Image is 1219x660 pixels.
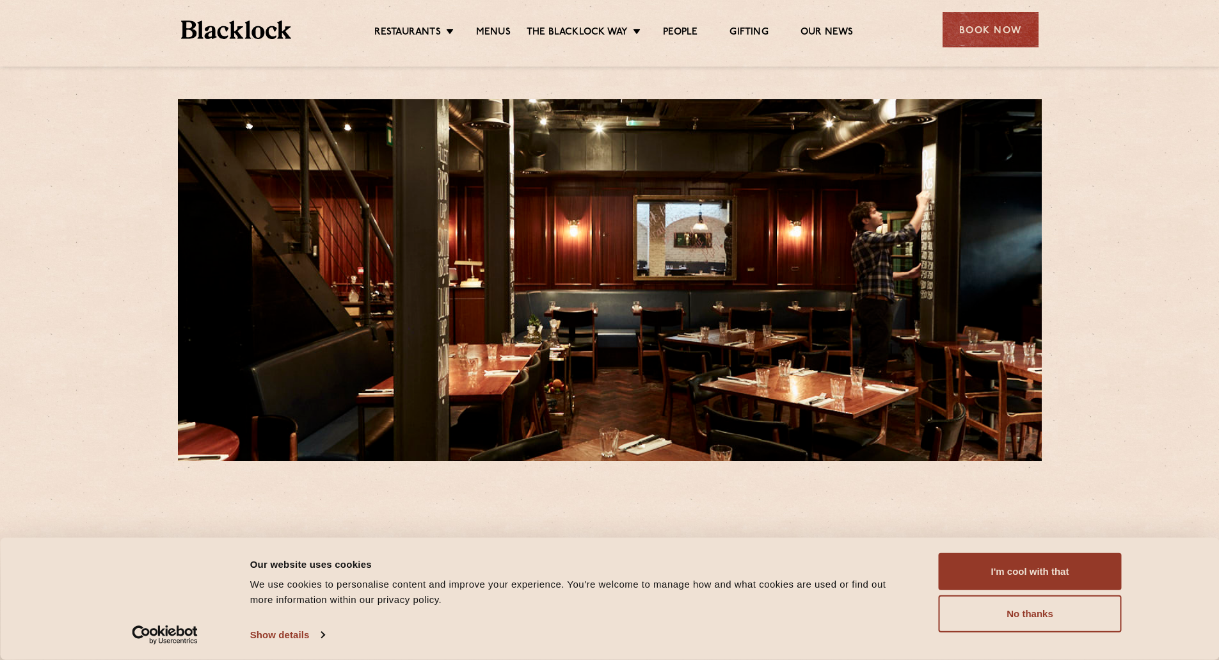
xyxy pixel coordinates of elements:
a: Gifting [729,26,768,40]
div: We use cookies to personalise content and improve your experience. You're welcome to manage how a... [250,577,910,608]
a: Our News [801,26,854,40]
button: I'm cool with that [939,553,1122,590]
a: Usercentrics Cookiebot - opens in a new window [109,625,221,645]
div: Our website uses cookies [250,556,910,572]
a: Restaurants [374,26,441,40]
a: Menus [476,26,511,40]
a: The Blacklock Way [527,26,628,40]
button: No thanks [939,595,1122,632]
a: People [663,26,697,40]
img: BL_Textured_Logo-footer-cropped.svg [181,20,292,39]
a: Show details [250,625,324,645]
div: Book Now [943,12,1039,47]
